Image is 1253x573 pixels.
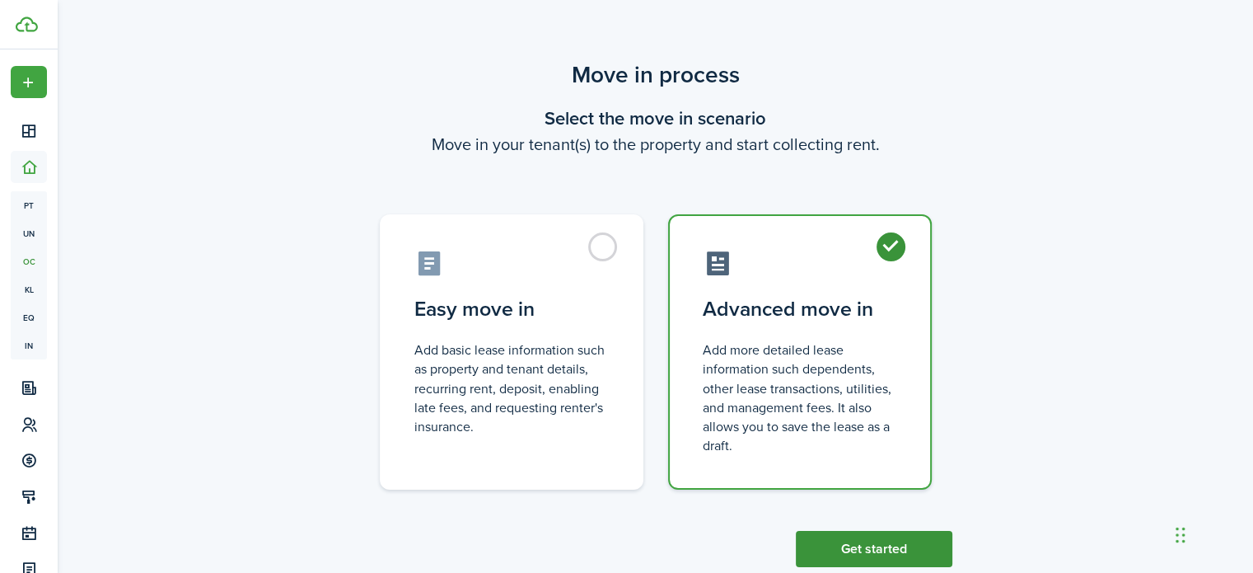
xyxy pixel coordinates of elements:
control-radio-card-description: Add basic lease information such as property and tenant details, recurring rent, deposit, enablin... [414,341,609,436]
wizard-step-header-description: Move in your tenant(s) to the property and start collecting rent. [359,132,952,157]
a: oc [11,247,47,275]
img: TenantCloud [16,16,38,32]
control-radio-card-description: Add more detailed lease information such dependents, other lease transactions, utilities, and man... [703,341,897,455]
scenario-title: Move in process [359,58,952,92]
button: Get started [796,531,952,567]
button: Open menu [11,66,47,98]
control-radio-card-title: Advanced move in [703,294,897,324]
control-radio-card-title: Easy move in [414,294,609,324]
a: in [11,331,47,359]
div: Drag [1176,510,1185,560]
iframe: Chat Widget [1171,494,1253,573]
a: eq [11,303,47,331]
a: kl [11,275,47,303]
wizard-step-header-title: Select the move in scenario [359,105,952,132]
a: pt [11,191,47,219]
a: un [11,219,47,247]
